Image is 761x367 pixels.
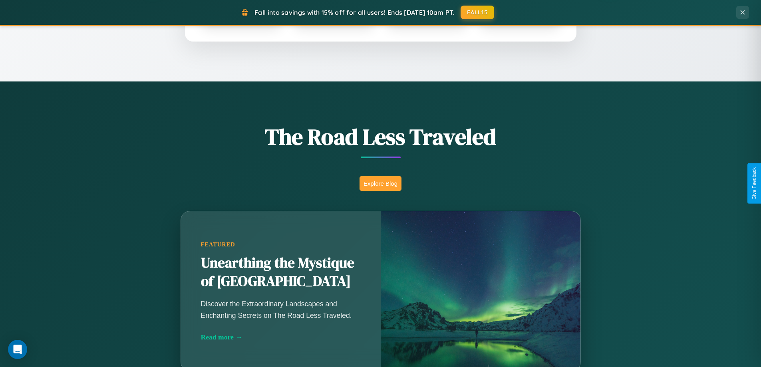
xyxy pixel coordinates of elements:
button: FALL15 [461,6,494,19]
p: Discover the Extraordinary Landscapes and Enchanting Secrets on The Road Less Traveled. [201,298,361,321]
div: Featured [201,241,361,248]
div: Open Intercom Messenger [8,340,27,359]
span: Fall into savings with 15% off for all users! Ends [DATE] 10am PT. [254,8,455,16]
button: Explore Blog [360,176,401,191]
div: Read more → [201,333,361,341]
h2: Unearthing the Mystique of [GEOGRAPHIC_DATA] [201,254,361,291]
div: Give Feedback [751,167,757,200]
h1: The Road Less Traveled [141,121,620,152]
